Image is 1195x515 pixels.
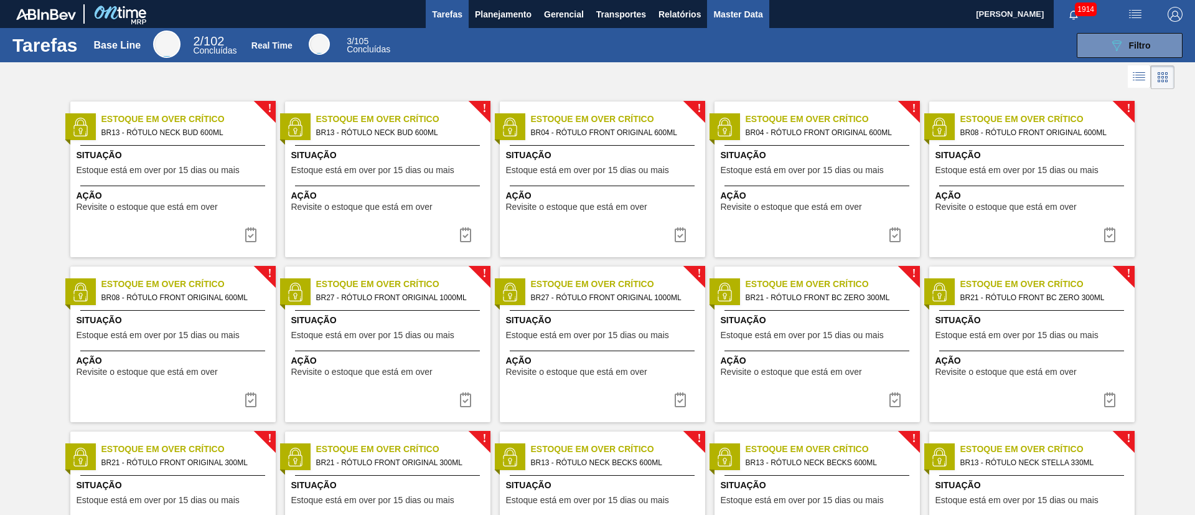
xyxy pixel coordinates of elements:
[721,479,917,492] span: Situação
[77,331,240,340] span: Estoque está em over por 15 dias ou mais
[531,456,695,470] span: BR13 - RÓTULO NECK BECKS 600ML
[236,222,266,247] div: Completar tarefa: 29955566
[960,443,1135,456] span: Estoque em Over Crítico
[880,222,910,247] div: Completar tarefa: 29955589
[1102,227,1117,242] img: icon-task complete
[531,278,705,291] span: Estoque em Over Crítico
[77,314,273,327] span: Situação
[286,283,304,301] img: status
[451,387,480,412] div: Completar tarefa: 29955591
[935,479,1132,492] span: Situação
[291,496,454,505] span: Estoque está em over por 15 dias ou mais
[715,118,734,136] img: status
[1168,7,1183,22] img: Logout
[500,118,519,136] img: status
[880,387,910,412] div: Completar tarefa: 29955592
[1075,2,1097,16] span: 1914
[1102,392,1117,407] img: icon-task complete
[316,113,490,126] span: Estoque em Over Crítico
[77,496,240,505] span: Estoque está em over por 15 dias ou mais
[291,149,487,162] span: Situação
[888,227,902,242] img: icon-task complete
[506,479,702,492] span: Situação
[713,7,762,22] span: Master Data
[665,387,695,412] div: Completar tarefa: 29955591
[316,291,480,305] span: BR27 - RÓTULO FRONT ORIGINAL 1000ML
[506,166,669,175] span: Estoque está em over por 15 dias ou mais
[500,448,519,466] img: status
[880,222,910,247] button: icon-task complete
[1054,6,1094,23] button: Notificações
[506,367,647,377] span: Revisite o estoque que está em over
[935,189,1132,202] span: Ação
[960,113,1135,126] span: Estoque em Over Crítico
[935,202,1077,212] span: Revisite o estoque que está em over
[746,456,910,470] span: BR13 - RÓTULO NECK BECKS 600ML
[935,166,1099,175] span: Estoque está em over por 15 dias ou mais
[236,387,266,412] button: icon-task complete
[1095,387,1125,412] button: icon-task complete
[451,387,480,412] button: icon-task complete
[153,31,180,58] div: Base Line
[77,354,273,367] span: Ação
[432,7,462,22] span: Tarefas
[531,126,695,139] span: BR04 - RÓTULO FRONT ORIGINAL 600ML
[291,354,487,367] span: Ação
[291,314,487,327] span: Situação
[482,104,486,113] span: !
[268,269,271,278] span: !
[77,479,273,492] span: Situação
[286,448,304,466] img: status
[721,331,884,340] span: Estoque está em over por 15 dias ou mais
[451,222,480,247] button: icon-task complete
[880,387,910,412] button: icon-task complete
[347,44,390,54] span: Concluídas
[746,291,910,305] span: BR21 - RÓTULO FRONT BC ZERO 300ML
[451,222,480,247] div: Completar tarefa: 29955566
[715,448,734,466] img: status
[715,283,734,301] img: status
[721,314,917,327] span: Situação
[71,118,90,136] img: status
[746,126,910,139] span: BR04 - RÓTULO FRONT ORIGINAL 600ML
[291,189,487,202] span: Ação
[101,126,266,139] span: BR13 - RÓTULO NECK BUD 600ML
[721,189,917,202] span: Ação
[268,434,271,443] span: !
[101,113,276,126] span: Estoque em Over Crítico
[673,392,688,407] img: icon-task complete
[721,354,917,367] span: Ação
[531,291,695,305] span: BR27 - RÓTULO FRONT ORIGINAL 1000ML
[286,118,304,136] img: status
[77,149,273,162] span: Situação
[101,278,276,291] span: Estoque em Over Crítico
[101,443,276,456] span: Estoque em Over Crítico
[347,36,368,46] span: / 105
[1127,104,1130,113] span: !
[531,113,705,126] span: Estoque em Over Crítico
[746,113,920,126] span: Estoque em Over Crítico
[960,126,1125,139] span: BR08 - RÓTULO FRONT ORIGINAL 600ML
[930,118,949,136] img: status
[506,354,702,367] span: Ação
[912,434,916,443] span: !
[721,166,884,175] span: Estoque está em over por 15 dias ou mais
[1129,40,1151,50] span: Filtro
[930,448,949,466] img: status
[16,9,76,20] img: TNhmsLtSVTkK8tSr43FrP2fwEKptu5GPRR3wAAAABJRU5ErkJggg==
[193,34,200,48] span: 2
[746,278,920,291] span: Estoque em Over Crítico
[77,166,240,175] span: Estoque está em over por 15 dias ou mais
[506,149,702,162] span: Situação
[291,166,454,175] span: Estoque está em over por 15 dias ou mais
[77,202,218,212] span: Revisite o estoque que está em over
[482,434,486,443] span: !
[912,269,916,278] span: !
[316,278,490,291] span: Estoque em Over Crítico
[101,456,266,470] span: BR21 - RÓTULO FRONT ORIGINAL 300ML
[665,222,695,247] div: Completar tarefa: 29955589
[697,269,701,278] span: !
[960,278,1135,291] span: Estoque em Over Crítico
[912,104,916,113] span: !
[506,189,702,202] span: Ação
